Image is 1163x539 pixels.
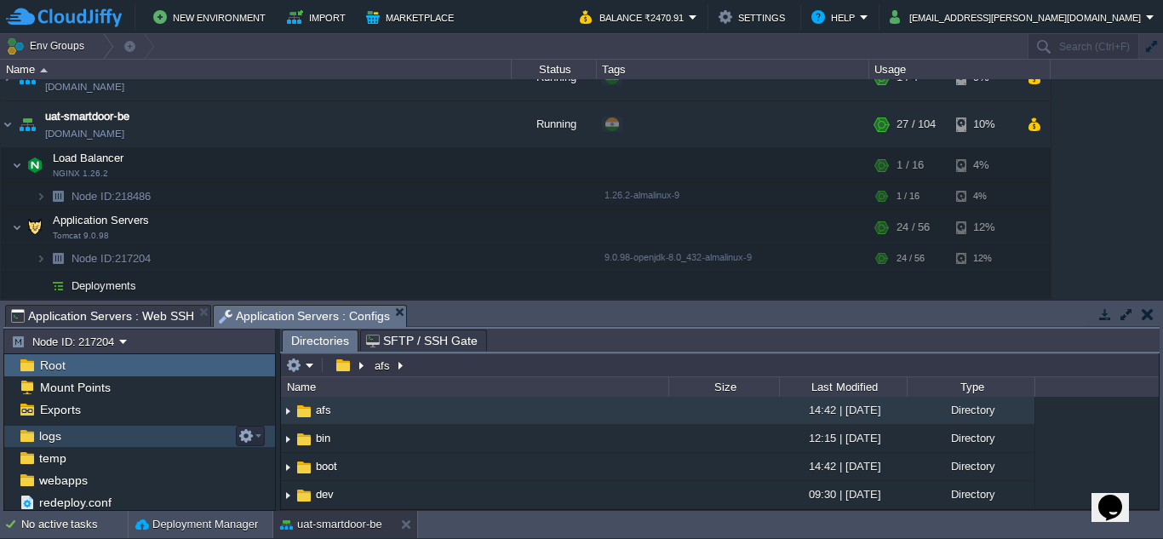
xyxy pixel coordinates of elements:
img: AMDAwAAAACH5BAEAAAAALAAAAAABAAEAAAICRAEAOw== [23,210,47,244]
a: Deployments [70,278,139,293]
a: redeploy.conf [36,495,114,510]
button: Marketplace [366,7,459,27]
span: Node ID: [72,252,115,265]
a: dev [313,487,336,502]
img: AMDAwAAAACH5BAEAAAAALAAAAAABAAEAAAICRAEAOw== [295,458,313,477]
div: Name [283,377,668,397]
span: Node ID: [72,190,115,203]
img: AMDAwAAAACH5BAEAAAAALAAAAAABAAEAAAICRAEAOw== [40,68,48,72]
img: AMDAwAAAACH5BAEAAAAALAAAAAABAAEAAAICRAEAOw== [15,101,39,147]
a: boot [313,459,340,473]
div: 24 / 56 [897,210,930,244]
a: Node ID:218486 [70,189,153,204]
img: CloudJiffy [6,7,122,28]
span: 9.0.98-openjdk-8.0_432-almalinux-9 [604,252,752,262]
a: [DOMAIN_NAME] [45,78,124,95]
div: 12:15 | [DATE] [779,425,907,451]
span: Tomcat 9.0.98 [53,231,109,241]
div: Directory [907,481,1034,507]
img: AMDAwAAAACH5BAEAAAAALAAAAAABAAEAAAICRAEAOw== [46,183,70,209]
div: Status [513,60,596,79]
a: temp [36,450,69,466]
button: Deployment Manager [135,516,258,533]
div: 12% [956,210,1011,244]
span: Application Servers : Web SSH [11,306,194,326]
img: AMDAwAAAACH5BAEAAAAALAAAAAABAAEAAAICRAEAOw== [295,402,313,421]
div: Directory [907,397,1034,423]
div: 14:42 | [DATE] [779,397,907,423]
img: AMDAwAAAACH5BAEAAAAALAAAAAABAAEAAAICRAEAOw== [281,454,295,480]
img: AMDAwAAAACH5BAEAAAAALAAAAAABAAEAAAICRAEAOw== [12,210,22,244]
div: 27 / 104 [897,101,936,147]
div: 4% [956,183,1011,209]
span: 218486 [70,189,153,204]
span: Load Balancer [51,151,126,165]
div: Name [2,60,511,79]
button: Node ID: 217204 [11,334,119,349]
img: AMDAwAAAACH5BAEAAAAALAAAAAABAAEAAAICRAEAOw== [1,101,14,147]
div: Running [512,101,597,147]
span: Application Servers : Configs [219,306,391,327]
span: NGINX 1.26.2 [53,169,108,179]
img: AMDAwAAAACH5BAEAAAAALAAAAAABAAEAAAICRAEAOw== [23,148,47,182]
img: AMDAwAAAACH5BAEAAAAALAAAAAABAAEAAAICRAEAOw== [295,430,313,449]
div: 4% [956,148,1011,182]
button: Import [287,7,351,27]
button: New Environment [153,7,271,27]
a: Mount Points [37,380,113,395]
button: uat-smartdoor-be [280,516,382,533]
div: No active tasks [21,511,128,538]
div: Last Modified [781,377,907,397]
span: Directories [291,330,349,352]
img: AMDAwAAAACH5BAEAAAAALAAAAAABAAEAAAICRAEAOw== [36,272,46,299]
img: AMDAwAAAACH5BAEAAAAALAAAAAABAAEAAAICRAEAOw== [36,245,46,272]
button: Env Groups [6,34,90,58]
div: 09:30 | [DATE] [779,481,907,507]
a: uat-smartdoor-be [45,108,129,125]
img: AMDAwAAAACH5BAEAAAAALAAAAAABAAEAAAICRAEAOw== [46,245,70,272]
img: AMDAwAAAACH5BAEAAAAALAAAAAABAAEAAAICRAEAOw== [281,482,295,508]
div: Type [908,377,1034,397]
a: logs [36,428,64,444]
img: AMDAwAAAACH5BAEAAAAALAAAAAABAAEAAAICRAEAOw== [12,148,22,182]
a: webapps [36,473,90,488]
input: Click to enter the path [281,353,1159,377]
a: afs [313,403,334,417]
img: AMDAwAAAACH5BAEAAAAALAAAAAABAAEAAAICRAEAOw== [36,183,46,209]
div: 1 / 16 [897,148,924,182]
div: Tags [598,60,868,79]
div: Directory [907,453,1034,479]
img: AMDAwAAAACH5BAEAAAAALAAAAAABAAEAAAICRAEAOw== [281,426,295,452]
span: 1.26.2-almalinux-9 [604,190,679,200]
span: 217204 [70,251,153,266]
a: Exports [37,402,83,417]
span: Application Servers [51,213,152,227]
a: bin [313,431,333,445]
a: Root [37,358,68,373]
span: SFTP / SSH Gate [366,330,478,351]
div: 10% [956,101,1011,147]
button: Balance ₹2470.91 [580,7,689,27]
iframe: chat widget [1091,471,1146,522]
img: AMDAwAAAACH5BAEAAAAALAAAAAABAAEAAAICRAEAOw== [281,398,295,424]
div: Directory [907,425,1034,451]
div: Size [670,377,779,397]
div: 12% [956,245,1011,272]
div: 14:42 | [DATE] [779,453,907,479]
div: 1 / 16 [897,183,920,209]
button: afs [372,358,394,373]
button: [EMAIL_ADDRESS][PERSON_NAME][DOMAIN_NAME] [890,7,1146,27]
button: Settings [719,7,790,27]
